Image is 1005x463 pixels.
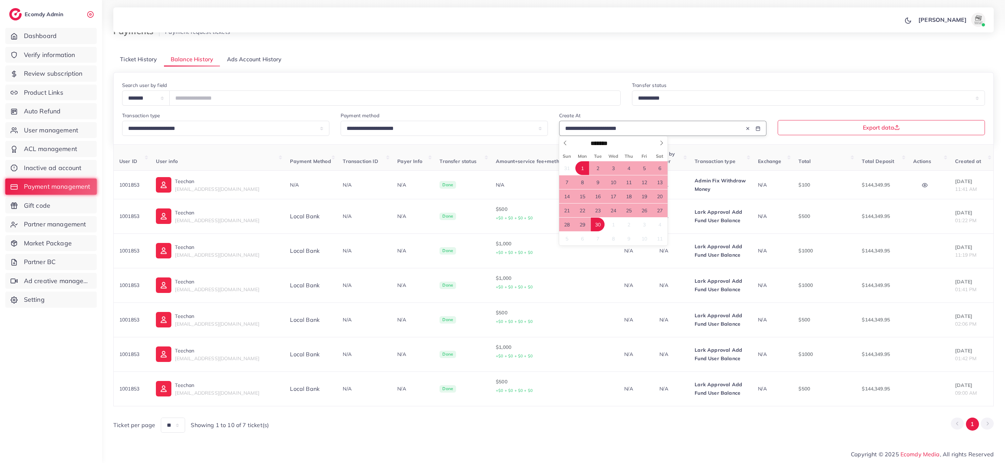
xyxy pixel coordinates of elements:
[798,246,851,255] p: $1000
[119,384,145,393] p: 1001853
[798,212,851,220] p: $500
[440,385,456,393] span: Done
[659,212,683,220] p: N/A
[156,177,171,193] img: ic-user-info.36bf1079.svg
[862,350,902,358] p: $144,349.95
[955,217,976,224] span: 01:22 PM
[496,181,613,188] div: N/A
[343,248,351,254] span: N/A
[591,175,605,189] span: September 9, 2025
[5,103,97,119] a: Auto Refund
[24,69,83,78] span: Review subscription
[24,163,82,173] span: Inactive ad account
[5,160,97,176] a: Inactive ad account
[5,273,97,289] a: Ad creative management
[9,8,22,20] img: logo
[122,112,160,119] label: Transaction type
[496,215,533,220] small: +$0 + $0 + $0 + $0
[915,13,988,27] a: [PERSON_NAME]avatar
[606,175,620,189] span: September 10, 2025
[575,204,589,217] span: September 22, 2025
[113,26,159,36] h3: Payments
[119,158,137,164] span: User ID
[637,161,651,175] span: September 5, 2025
[5,47,97,63] a: Verify information
[5,65,97,82] a: Review subscription
[695,277,747,294] p: Lark Approval Add Fund User Balance
[119,281,145,289] p: 1001853
[191,421,269,429] span: Showing 1 to 10 of 7 ticket(s)
[560,218,574,231] span: September 28, 2025
[175,286,259,293] span: [EMAIL_ADDRESS][DOMAIN_NAME]
[119,246,145,255] p: 1001853
[397,158,422,164] span: Payer Info
[496,284,533,289] small: +$0 + $0 + $0 + $0
[156,381,171,396] img: ic-user-info.36bf1079.svg
[496,250,533,255] small: +$0 + $0 + $0 + $0
[5,122,97,138] a: User management
[695,208,747,225] p: Lark Approval Add Fund User Balance
[24,107,61,116] span: Auto Refund
[695,158,735,164] span: Transaction type
[622,204,636,217] span: September 25, 2025
[5,292,97,308] a: Setting
[637,175,651,189] span: September 12, 2025
[622,189,636,203] span: September 18, 2025
[798,315,851,324] p: $500
[653,161,666,175] span: September 6, 2025
[397,246,428,255] p: N/A
[862,181,902,189] p: $144,349.95
[955,312,988,320] p: [DATE]
[175,177,259,186] p: Teechan
[758,248,766,254] span: N/A
[496,308,613,326] p: $500
[918,15,967,24] p: [PERSON_NAME]
[440,158,476,164] span: Transfer status
[156,312,171,327] img: ic-user-info.36bf1079.svg
[624,315,648,324] p: N/A
[637,218,651,231] span: October 3, 2025
[24,276,91,286] span: Ad creative management
[156,208,171,224] img: ic-user-info.36bf1079.svg
[24,126,78,135] span: User management
[624,246,648,255] p: N/A
[119,315,145,324] p: 1001853
[955,286,976,293] span: 01:41 PM
[24,257,56,267] span: Partner BC
[496,274,613,291] p: $1,000
[624,350,648,358] p: N/A
[175,321,259,327] span: [EMAIL_ADDRESS][DOMAIN_NAME]
[621,154,637,158] span: Thu
[24,144,77,154] span: ACL management
[496,377,613,395] p: $500
[175,252,259,258] span: [EMAIL_ADDRESS][DOMAIN_NAME]
[9,8,65,20] a: logoEcomdy Admin
[758,158,781,164] span: Exchange
[24,201,50,210] span: Gift code
[575,175,589,189] span: September 8, 2025
[560,189,574,203] span: September 14, 2025
[798,182,810,188] span: $100
[5,28,97,44] a: Dashboard
[955,186,977,192] span: 11:41 AM
[758,317,766,323] span: N/A
[695,311,747,328] p: Lark Approval Add Fund User Balance
[175,217,259,224] span: [EMAIL_ADDRESS][DOMAIN_NAME]
[913,158,931,164] span: Actions
[397,315,428,324] p: N/A
[591,189,605,203] span: September 16, 2025
[606,232,620,245] span: October 8, 2025
[24,88,63,97] span: Product Links
[290,158,331,164] span: Payment Method
[24,50,75,60] span: Verify information
[851,450,994,458] span: Copyright © 2025
[695,176,747,193] p: Admin Fix Withdraw Money
[798,281,851,289] p: $1000
[955,243,988,251] p: [DATE]
[227,55,282,63] span: Ads Account History
[175,355,259,362] span: [EMAIL_ADDRESS][DOMAIN_NAME]
[637,154,652,158] span: Fri
[440,213,456,220] span: Done
[575,189,589,203] span: September 15, 2025
[590,154,606,158] span: Tue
